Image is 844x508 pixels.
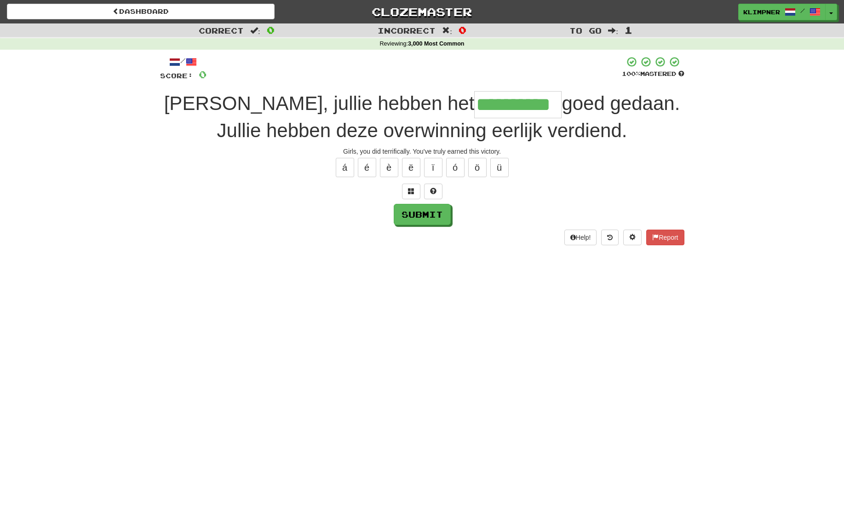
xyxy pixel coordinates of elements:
[622,70,684,78] div: Mastered
[217,92,680,141] span: goed gedaan. Jullie hebben deze overwinning eerlijk verdiend.
[199,26,244,35] span: Correct
[250,27,260,35] span: :
[408,40,464,47] strong: 3,000 Most Common
[608,27,618,35] span: :
[160,147,684,156] div: Girls, you did terrifically. You've truly earned this victory.
[288,4,556,20] a: Clozemaster
[459,24,466,35] span: 0
[424,158,442,177] button: ï
[442,27,452,35] span: :
[402,184,420,199] button: Switch sentence to multiple choice alt+p
[160,56,207,68] div: /
[601,230,619,245] button: Round history (alt+y)
[160,72,193,80] span: Score:
[646,230,684,245] button: Report
[446,158,465,177] button: ó
[394,204,451,225] button: Submit
[7,4,275,19] a: Dashboard
[490,158,509,177] button: ü
[358,158,376,177] button: é
[622,70,640,77] span: 100 %
[625,24,632,35] span: 1
[164,92,475,114] span: [PERSON_NAME], jullie hebben het
[380,158,398,177] button: è
[199,69,207,80] span: 0
[424,184,442,199] button: Single letter hint - you only get 1 per sentence and score half the points! alt+h
[564,230,597,245] button: Help!
[468,158,487,177] button: ö
[738,4,826,20] a: klimpner /
[267,24,275,35] span: 0
[800,7,805,14] span: /
[402,158,420,177] button: ë
[378,26,436,35] span: Incorrect
[336,158,354,177] button: á
[743,8,780,16] span: klimpner
[569,26,602,35] span: To go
